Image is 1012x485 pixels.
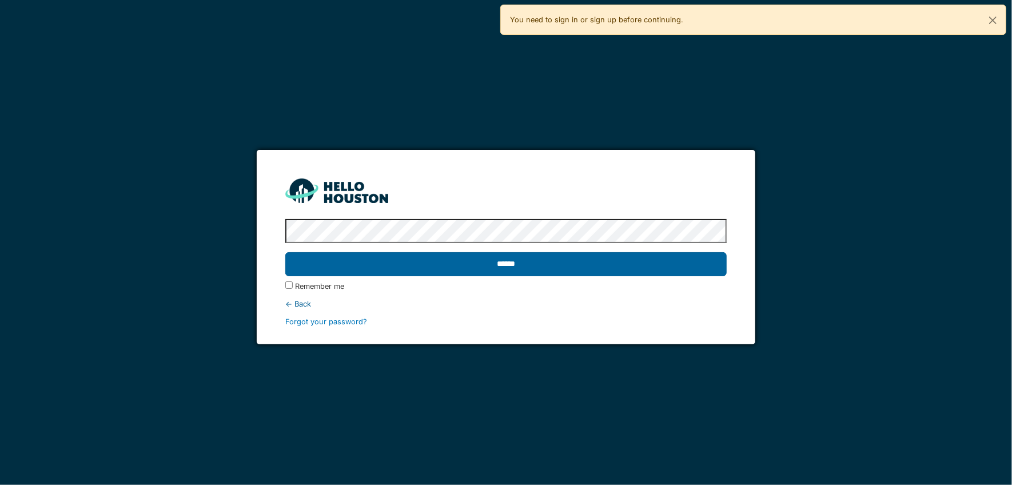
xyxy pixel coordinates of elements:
[285,299,727,309] div: ← Back
[285,178,388,203] img: HH_line-BYnF2_Hg.png
[500,5,1006,35] div: You need to sign in or sign up before continuing.
[295,281,344,292] label: Remember me
[980,5,1006,35] button: Close
[285,317,367,326] a: Forgot your password?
